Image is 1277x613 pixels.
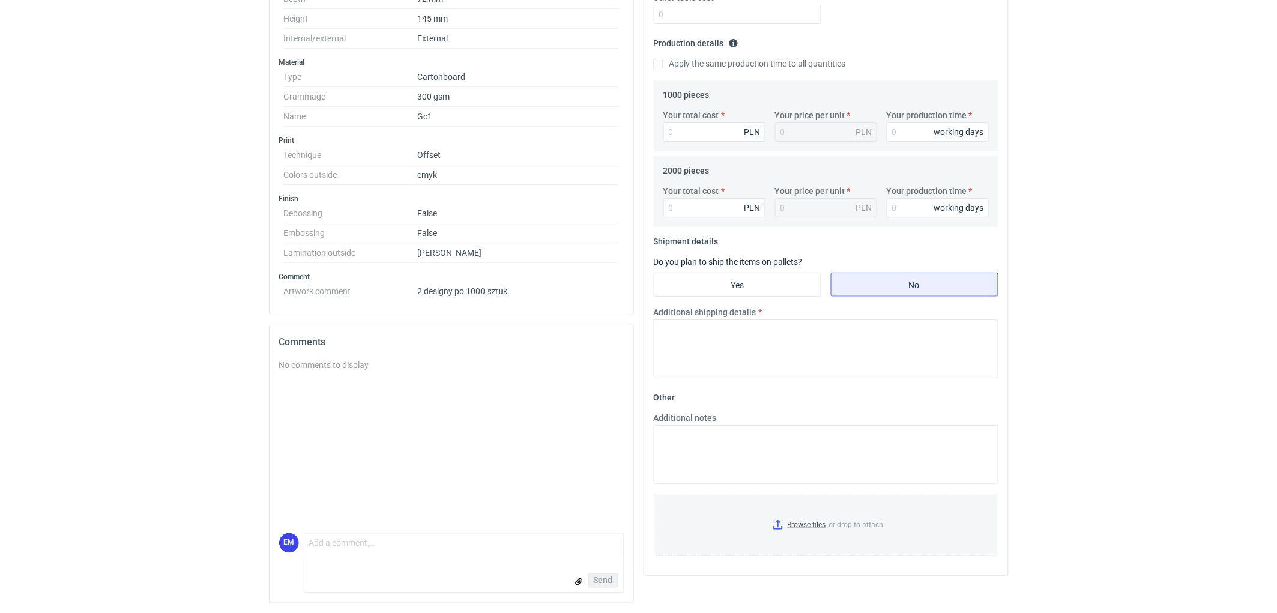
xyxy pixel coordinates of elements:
[418,87,619,107] dd: 300 gsm
[418,204,619,223] dd: False
[418,223,619,243] dd: False
[284,107,418,127] dt: Name
[654,232,719,246] legend: Shipment details
[663,185,719,197] label: Your total cost
[856,202,872,214] div: PLN
[744,202,761,214] div: PLN
[418,107,619,127] dd: Gc1
[279,533,299,553] figcaption: EM
[588,573,618,588] button: Send
[663,122,765,142] input: 0
[654,494,998,555] label: or drop to attach
[284,9,418,29] dt: Height
[418,165,619,185] dd: cmyk
[831,273,998,297] label: No
[744,126,761,138] div: PLN
[284,87,418,107] dt: Grammage
[654,58,846,70] label: Apply the same production time to all quantities
[284,223,418,243] dt: Embossing
[887,122,989,142] input: 0
[594,576,613,585] span: Send
[418,243,619,263] dd: [PERSON_NAME]
[654,273,821,297] label: Yes
[279,359,624,371] div: No comments to display
[418,9,619,29] dd: 145 mm
[279,533,299,553] div: Ewelina Macek
[279,335,624,349] h2: Comments
[654,388,675,402] legend: Other
[856,126,872,138] div: PLN
[663,161,710,175] legend: 2000 pieces
[887,109,967,121] label: Your production time
[418,29,619,49] dd: External
[279,136,624,145] h3: Print
[663,198,765,217] input: 0
[654,412,717,424] label: Additional notes
[284,145,418,165] dt: Technique
[279,58,624,67] h3: Material
[775,109,845,121] label: Your price per unit
[418,67,619,87] dd: Cartonboard
[663,109,719,121] label: Your total cost
[279,272,624,282] h3: Comment
[654,5,821,24] input: 0
[418,145,619,165] dd: Offset
[934,202,984,214] div: working days
[418,282,619,296] dd: 2 designy po 1000 sztuk
[284,204,418,223] dt: Debossing
[284,165,418,185] dt: Colors outside
[775,185,845,197] label: Your price per unit
[663,85,710,100] legend: 1000 pieces
[284,243,418,263] dt: Lamination outside
[654,34,738,48] legend: Production details
[887,185,967,197] label: Your production time
[654,257,803,267] label: Do you plan to ship the items on pallets?
[284,67,418,87] dt: Type
[279,194,624,204] h3: Finish
[887,198,989,217] input: 0
[654,306,756,318] label: Additional shipping details
[284,29,418,49] dt: Internal/external
[934,126,984,138] div: working days
[284,282,418,296] dt: Artwork comment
